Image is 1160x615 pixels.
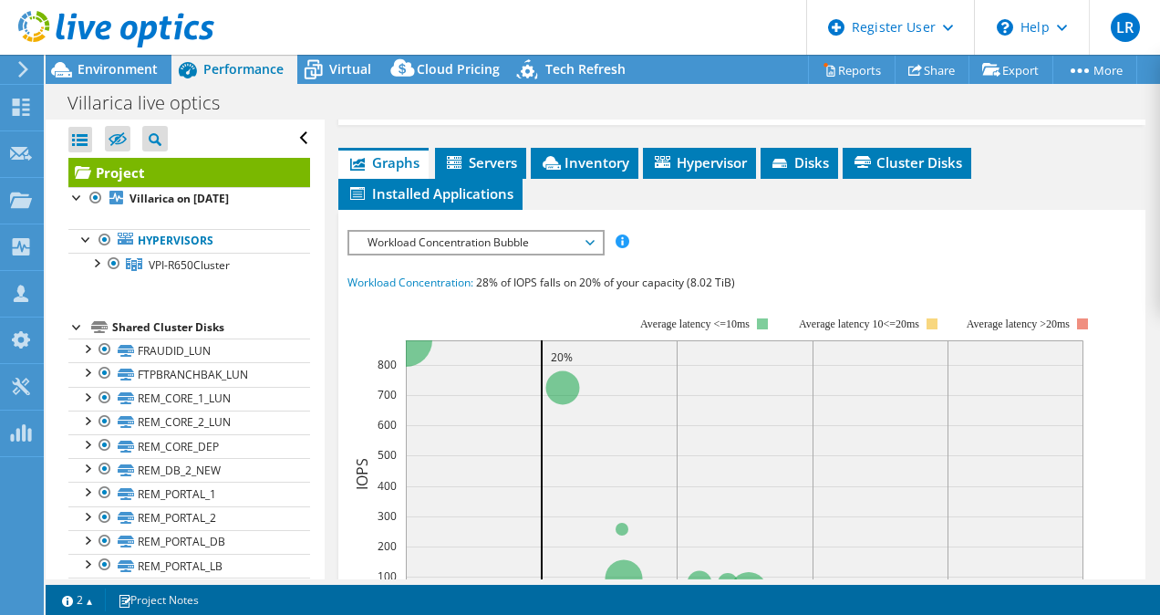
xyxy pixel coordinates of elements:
a: Hypervisors [68,229,310,253]
text: 200 [378,538,397,554]
a: REM_PORTAL_DB [68,530,310,554]
a: FRAUDID_LUN [68,339,310,362]
span: LR [1111,13,1140,42]
a: Share [895,56,969,84]
a: VCENTER_LUN [68,578,310,601]
span: Workload Concentration Bubble [358,232,593,254]
span: Workload Concentration: [347,275,473,290]
span: Servers [444,153,517,172]
span: Graphs [347,153,419,172]
text: 500 [378,447,397,463]
span: Virtual [329,60,371,78]
a: REM_DB_2_NEW [68,458,310,482]
tspan: Average latency 10<=20ms [799,318,919,330]
a: FTPBRANCHBAK_LUN [68,362,310,386]
a: More [1052,56,1137,84]
span: Cloud Pricing [417,60,500,78]
a: REM_CORE_1_LUN [68,387,310,411]
text: 20% [551,349,573,365]
div: Shared Cluster Disks [112,317,310,339]
text: 800 [378,357,397,372]
a: REM_PORTAL_2 [68,506,310,530]
a: REM_PORTAL_LB [68,554,310,578]
span: Tech Refresh [545,60,626,78]
span: Installed Applications [347,184,513,203]
a: Reports [808,56,896,84]
text: 600 [378,417,397,433]
text: 400 [378,478,397,494]
a: VPI-R650Cluster [68,253,310,276]
a: Project [68,158,310,187]
a: REM_CORE_2_LUN [68,411,310,434]
span: Disks [770,153,829,172]
span: Cluster Disks [852,153,962,172]
span: VPI-R650Cluster [149,257,230,273]
a: REM_CORE_DEP [68,434,310,458]
text: 700 [378,387,397,402]
text: IOPS [352,457,372,489]
span: Inventory [540,153,629,172]
a: Export [968,56,1053,84]
b: Villarica on [DATE] [129,191,229,206]
text: Average latency >20ms [966,318,1069,330]
a: Villarica on [DATE] [68,187,310,211]
span: 28% of IOPS falls on 20% of your capacity (8.02 TiB) [476,275,735,290]
span: Performance [203,60,284,78]
text: 300 [378,508,397,524]
tspan: Average latency <=10ms [640,318,750,330]
a: REM_PORTAL_1 [68,482,310,506]
span: Environment [78,60,158,78]
h1: Villarica live optics [59,93,248,113]
a: Project Notes [105,589,212,611]
svg: \n [997,19,1013,36]
span: Hypervisor [652,153,747,172]
a: 2 [49,589,106,611]
text: 100 [378,568,397,584]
